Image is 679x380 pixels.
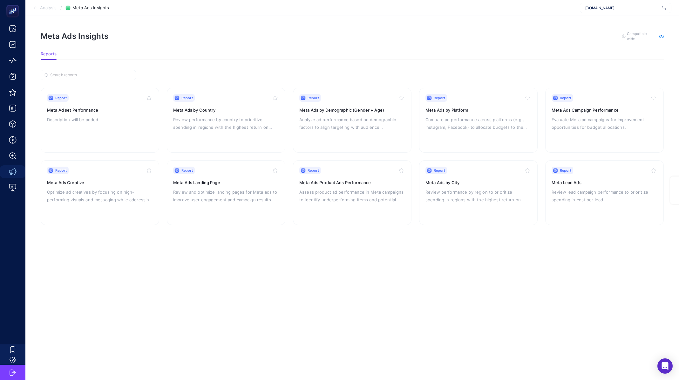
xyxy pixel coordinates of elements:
[419,88,538,153] a: ReportMeta Ads by PlatformCompare ad performance across platforms (e.g., Instagram, Facebook) to ...
[181,168,193,173] span: Report
[662,5,666,11] img: svg%3e
[419,160,538,225] a: ReportMeta Ads by CityReview performance by region to prioritize spending in regions with the hig...
[560,168,571,173] span: Report
[167,160,285,225] a: ReportMeta Ads Landing PageReview and optimize landing pages for Meta ads to improve user engagem...
[293,160,411,225] a: ReportMeta Ads Product Ads PerformanceAssess product ad performance in Meta campaigns to identify...
[299,116,405,131] p: Analyze ad performance based on demographic factors to align targeting with audience characterist...
[173,107,279,113] h3: Meta Ads by Country
[585,5,660,10] span: [DOMAIN_NAME]
[425,116,531,131] p: Compare ad performance across platforms (e.g., Instagram, Facebook) to allocate budgets to the mo...
[552,188,657,204] p: Review lead campaign performance to prioritize spending in cost per lead.
[299,107,405,113] h3: Meta Ads by Demographic (Gender + Age)
[308,95,319,100] span: Report
[41,52,57,60] button: Reports
[47,116,153,123] p: Description will be added
[434,95,445,100] span: Report
[173,116,279,131] p: Review performance by country to prioritize spending in regions with the highest return on invest...
[425,188,531,204] p: Review performance by region to prioritize spending in regions with the highest return on investm...
[47,188,153,204] p: Optimize ad creatives by focusing on high-performing visuals and messaging while addressing low-c...
[55,95,67,100] span: Report
[41,31,108,41] h1: Meta Ads Insights
[47,107,153,113] h3: Meta Ad set Performance
[173,188,279,204] p: Review and optimize landing pages for Meta ads to improve user engagement and campaign results
[308,168,319,173] span: Report
[293,88,411,153] a: ReportMeta Ads by Demographic (Gender + Age)Analyze ad performance based on demographic factors t...
[560,95,571,100] span: Report
[72,5,109,10] span: Meta Ads Insights
[55,168,67,173] span: Report
[41,88,159,153] a: ReportMeta Ad set PerformanceDescription will be added
[50,73,132,78] input: Search
[627,31,655,41] span: Compatible with:
[181,95,193,100] span: Report
[545,88,664,153] a: ReportMeta Ads Campaign PerformanceEvaluate Meta ad campaigns for improvement opportunities for b...
[425,179,531,186] h3: Meta Ads by City
[40,5,57,10] span: Analysis
[425,107,531,113] h3: Meta Ads by Platform
[41,160,159,225] a: ReportMeta Ads CreativeOptimize ad creatives by focusing on high-performing visuals and messaging...
[173,179,279,186] h3: Meta Ads Landing Page
[167,88,285,153] a: ReportMeta Ads by CountryReview performance by country to prioritize spending in regions with the...
[60,5,62,10] span: /
[299,188,405,204] p: Assess product ad performance in Meta campaigns to identify underperforming items and potential p...
[545,160,664,225] a: ReportMeta Lead AdsReview lead campaign performance to prioritize spending in cost per lead.
[552,107,657,113] h3: Meta Ads Campaign Performance
[41,52,57,57] span: Reports
[552,179,657,186] h3: Meta Lead Ads
[657,358,673,374] div: Open Intercom Messenger
[47,179,153,186] h3: Meta Ads Creative
[299,179,405,186] h3: Meta Ads Product Ads Performance
[434,168,445,173] span: Report
[552,116,657,131] p: Evaluate Meta ad campaigns for improvement opportunities for budget allocations.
